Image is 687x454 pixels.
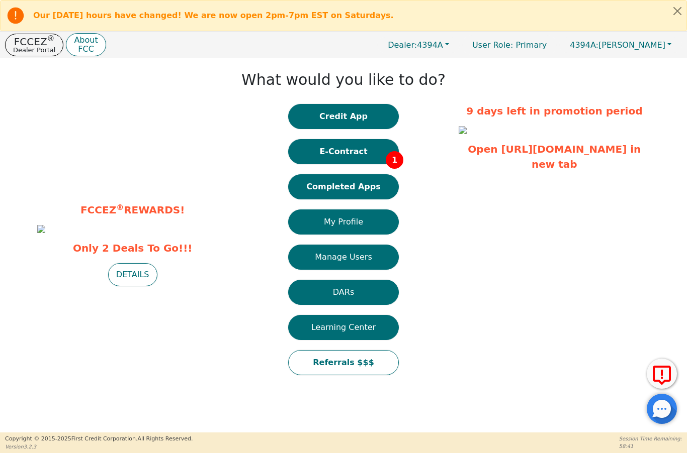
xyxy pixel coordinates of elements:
[559,37,682,53] button: 4394A:[PERSON_NAME]
[37,241,228,256] span: Only 2 Deals To Go!!!
[5,34,63,56] button: FCCEZ®Dealer Portal
[472,40,513,50] span: User Role :
[288,245,399,270] button: Manage Users
[570,40,665,50] span: [PERSON_NAME]
[459,103,650,119] p: 9 days left in promotion period
[462,35,557,55] a: User Role: Primary
[5,435,193,443] p: Copyright © 2015- 2025 First Credit Corporation.
[33,11,394,20] b: Our [DATE] hours have changed! We are now open 2pm-7pm EST on Saturdays.
[388,40,417,50] span: Dealer:
[137,435,193,442] span: All Rights Reserved.
[619,435,682,442] p: Session Time Remaining:
[668,1,686,21] button: Close alert
[462,35,557,55] p: Primary
[288,209,399,235] button: My Profile
[377,37,460,53] button: Dealer:4394A
[5,443,193,450] p: Version 3.2.3
[288,104,399,129] button: Credit App
[116,203,124,212] sup: ®
[288,350,399,375] button: Referrals $$$
[37,202,228,217] p: FCCEZ REWARDS!
[74,45,98,53] p: FCC
[66,33,106,57] button: AboutFCC
[108,263,157,286] button: DETAILS
[13,47,55,53] p: Dealer Portal
[386,151,403,169] span: 1
[388,40,443,50] span: 4394A
[570,40,598,50] span: 4394A:
[459,126,467,134] img: 73eb35df-28eb-4118-9d64-c6d0717d060e
[288,139,399,164] button: E-Contract1
[47,34,55,43] sup: ®
[13,37,55,47] p: FCCEZ
[288,315,399,340] button: Learning Center
[647,359,677,389] button: Report Error to FCC
[468,143,641,170] a: Open [URL][DOMAIN_NAME] in new tab
[288,280,399,305] button: DARs
[619,442,682,450] p: 58:41
[241,71,446,89] h1: What would you like to do?
[37,225,45,233] img: b1080fa7-f4c6-46e7-b3e5-9414388e9efb
[74,36,98,44] p: About
[288,174,399,199] button: Completed Apps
